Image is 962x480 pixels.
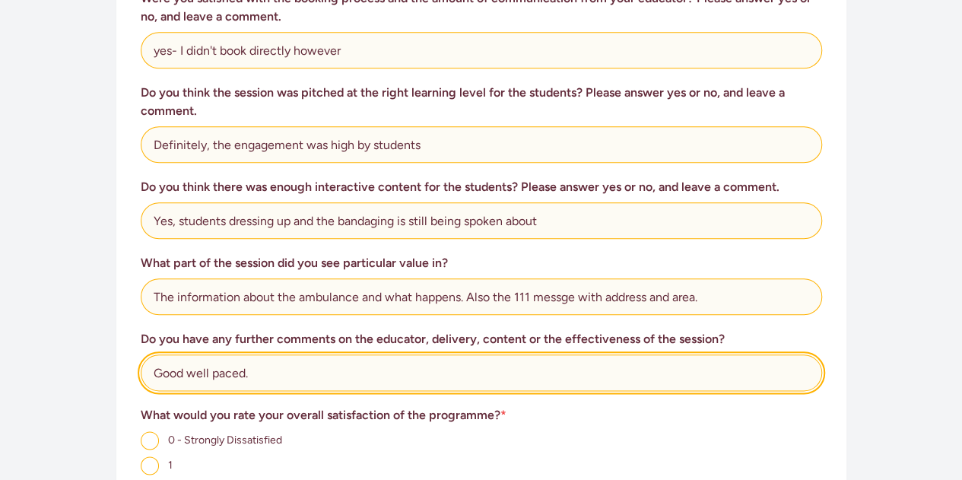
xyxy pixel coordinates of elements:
[141,456,159,475] input: 1
[141,431,159,450] input: 0 - Strongly Dissatisfied
[141,254,822,272] h3: What part of the session did you see particular value in?
[141,84,822,120] h3: Do you think the session was pitched at the right learning level for the students? Please answer ...
[168,434,282,447] span: 0 - Strongly Dissatisfied
[141,330,822,348] h3: Do you have any further comments on the educator, delivery, content or the effectiveness of the s...
[141,178,822,196] h3: Do you think there was enough interactive content for the students? Please answer yes or no, and ...
[168,459,173,472] span: 1
[141,406,822,424] h3: What would you rate your overall satisfaction of the programme?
